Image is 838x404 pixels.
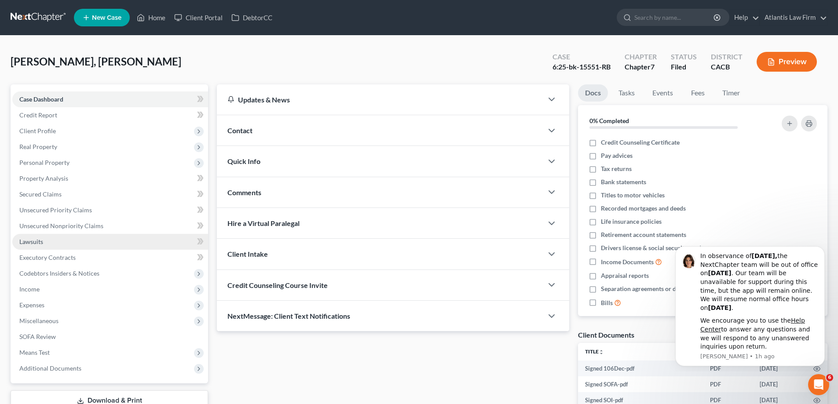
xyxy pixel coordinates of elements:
[711,62,743,72] div: CACB
[132,10,170,25] a: Home
[227,188,261,197] span: Comments
[553,62,611,72] div: 6:25-bk-15551-RB
[12,329,208,345] a: SOFA Review
[19,317,59,324] span: Miscellaneous
[589,117,629,124] strong: 0% Completed
[757,52,817,72] button: Preview
[601,204,686,213] span: Recorded mortgages and deeds
[19,269,99,277] span: Codebtors Insiders & Notices
[19,222,103,229] span: Unsecured Nonpriority Claims
[601,244,701,252] span: Drivers license & social security card
[753,376,806,392] td: [DATE]
[12,171,208,186] a: Property Analysis
[601,284,725,293] span: Separation agreements or decrees of divorces
[601,191,665,200] span: Titles to motor vehicles
[19,301,44,309] span: Expenses
[625,62,657,72] div: Chapter
[19,206,92,214] span: Unsecured Priority Claims
[227,250,268,258] span: Client Intake
[826,374,833,381] span: 6
[19,143,57,150] span: Real Property
[227,10,277,25] a: DebtorCC
[19,285,40,293] span: Income
[19,238,43,245] span: Lawsuits
[601,258,654,266] span: Income Documents
[578,330,634,339] div: Client Documents
[625,52,657,62] div: Chapter
[601,298,613,307] span: Bills
[12,250,208,266] a: Executory Contracts
[92,15,121,21] span: New Case
[227,157,260,165] span: Quick Info
[12,218,208,234] a: Unsecured Nonpriority Claims
[19,254,76,261] span: Executory Contracts
[227,281,328,289] span: Credit Counseling Course Invite
[578,376,703,392] td: Signed SOFA-pdf
[730,10,759,25] a: Help
[662,238,838,371] iframe: Intercom notifications message
[553,52,611,62] div: Case
[645,84,680,102] a: Events
[12,202,208,218] a: Unsecured Priority Claims
[684,84,712,102] a: Fees
[760,10,827,25] a: Atlantis Law Firm
[12,91,208,107] a: Case Dashboard
[227,219,300,227] span: Hire a Virtual Paralegal
[170,10,227,25] a: Client Portal
[12,186,208,202] a: Secured Claims
[715,84,747,102] a: Timer
[12,234,208,250] a: Lawsuits
[19,159,70,166] span: Personal Property
[634,9,715,25] input: Search by name...
[601,230,686,239] span: Retirement account statements
[578,84,608,102] a: Docs
[671,52,697,62] div: Status
[19,333,56,340] span: SOFA Review
[601,164,632,173] span: Tax returns
[578,360,703,376] td: Signed 106Dec-pdf
[703,376,753,392] td: PDF
[611,84,642,102] a: Tasks
[227,312,350,320] span: NextMessage: Client Text Notifications
[19,175,68,182] span: Property Analysis
[19,190,62,198] span: Secured Claims
[227,126,252,135] span: Contact
[601,271,649,280] span: Appraisal reports
[601,138,680,147] span: Credit Counseling Certificate
[19,364,81,372] span: Additional Documents
[19,111,57,119] span: Credit Report
[227,95,532,104] div: Updates & News
[651,62,655,71] span: 7
[12,107,208,123] a: Credit Report
[19,95,63,103] span: Case Dashboard
[599,349,604,355] i: unfold_more
[585,348,604,355] a: Titleunfold_more
[19,127,56,135] span: Client Profile
[711,52,743,62] div: District
[808,374,829,395] iframe: Intercom live chat
[671,62,697,72] div: Filed
[19,349,50,356] span: Means Test
[601,151,633,160] span: Pay advices
[601,178,646,186] span: Bank statements
[11,55,181,68] span: [PERSON_NAME], [PERSON_NAME]
[601,217,662,226] span: Life insurance policies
